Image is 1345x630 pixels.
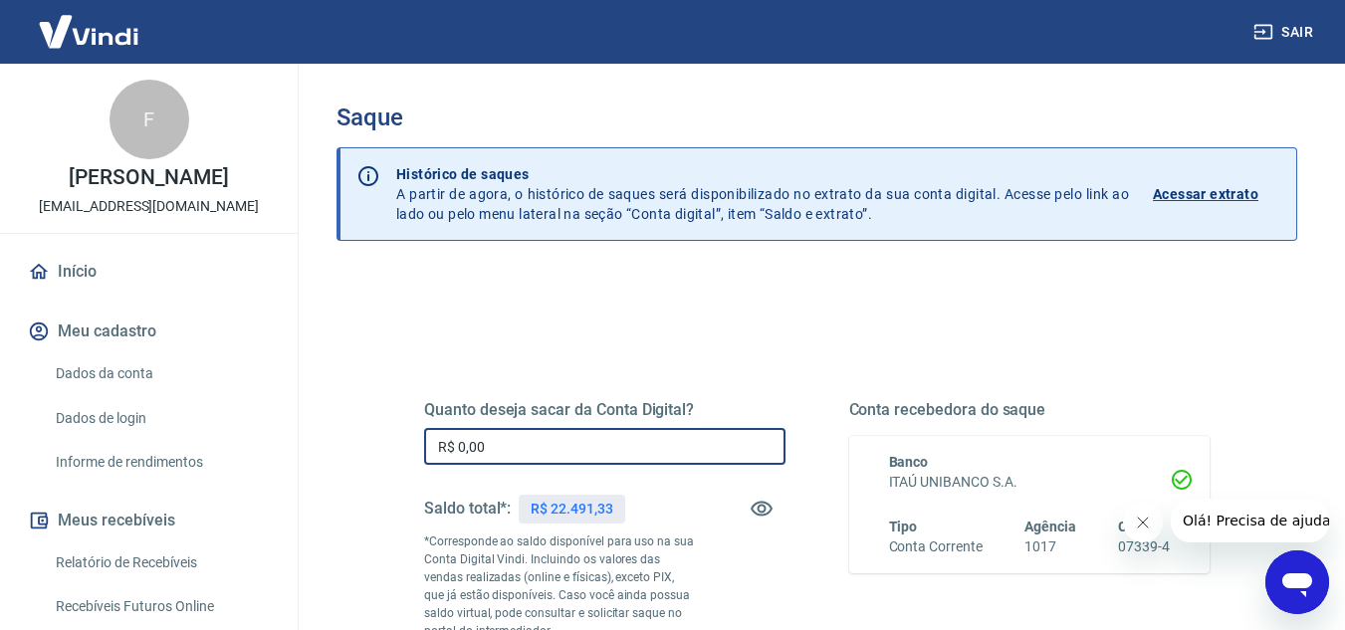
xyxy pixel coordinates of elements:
span: Conta [1118,519,1156,534]
p: [EMAIL_ADDRESS][DOMAIN_NAME] [39,196,259,217]
button: Sair [1249,14,1321,51]
p: A partir de agora, o histórico de saques será disponibilizado no extrato da sua conta digital. Ac... [396,164,1129,224]
img: Vindi [24,1,153,62]
h5: Conta recebedora do saque [849,400,1211,420]
span: Tipo [889,519,918,534]
iframe: Fechar mensagem [1123,503,1163,542]
a: Relatório de Recebíveis [48,542,274,583]
h3: Saque [336,104,1297,131]
a: Início [24,250,274,294]
p: [PERSON_NAME] [69,167,228,188]
a: Informe de rendimentos [48,442,274,483]
h6: ITAÚ UNIBANCO S.A. [889,472,1171,493]
h6: 1017 [1024,536,1076,557]
h5: Quanto deseja sacar da Conta Digital? [424,400,785,420]
h6: 07339-4 [1118,536,1170,557]
h5: Saldo total*: [424,499,511,519]
span: Agência [1024,519,1076,534]
span: Olá! Precisa de ajuda? [12,14,167,30]
a: Recebíveis Futuros Online [48,586,274,627]
div: F [110,80,189,159]
a: Dados de login [48,398,274,439]
a: Acessar extrato [1153,164,1280,224]
p: R$ 22.491,33 [531,499,612,520]
span: Banco [889,454,929,470]
iframe: Mensagem da empresa [1171,499,1329,542]
button: Meus recebíveis [24,499,274,542]
button: Meu cadastro [24,310,274,353]
p: Histórico de saques [396,164,1129,184]
iframe: Botão para abrir a janela de mensagens [1265,550,1329,614]
h6: Conta Corrente [889,536,983,557]
a: Dados da conta [48,353,274,394]
p: Acessar extrato [1153,184,1258,204]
